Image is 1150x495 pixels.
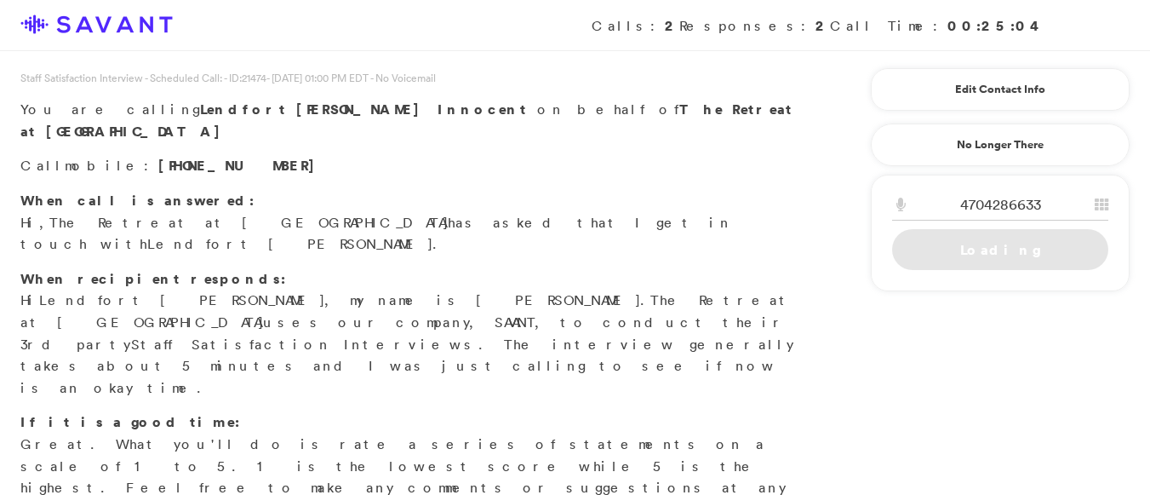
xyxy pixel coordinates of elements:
[20,99,806,142] p: You are calling on behalf of
[200,100,428,118] span: Lendfort [PERSON_NAME]
[20,291,792,331] span: The Retreat at [GEOGRAPHIC_DATA]
[20,268,806,400] p: Hi , my name is [PERSON_NAME]. uses our company, SAVANT, to conduct their 3rd party s. The interv...
[147,235,432,252] span: Lendfort [PERSON_NAME]
[49,214,448,231] span: The Retreat at [GEOGRAPHIC_DATA]
[20,191,255,210] strong: When call is answered:
[65,157,144,174] span: mobile
[20,155,806,177] p: Call :
[242,71,266,85] span: 21474
[815,16,830,35] strong: 2
[665,16,679,35] strong: 2
[20,71,436,85] span: Staff Satisfaction Interview - Scheduled Call: - ID: - [DATE] 01:00 PM EDT - No Voicemail
[892,229,1108,270] a: Loading
[39,291,324,308] span: Lendfort [PERSON_NAME]
[20,412,240,431] strong: If it is a good time:
[947,16,1044,35] strong: 00:25:04
[20,190,806,256] p: Hi, has asked that I get in touch with .
[20,100,793,141] strong: The Retreat at [GEOGRAPHIC_DATA]
[892,76,1108,103] a: Edit Contact Info
[131,336,464,353] span: Staff Satisfaction Interview
[438,100,528,118] span: Innocent
[158,156,323,175] span: [PHONE_NUMBER]
[20,269,286,288] strong: When recipient responds:
[871,124,1130,166] a: No Longer There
